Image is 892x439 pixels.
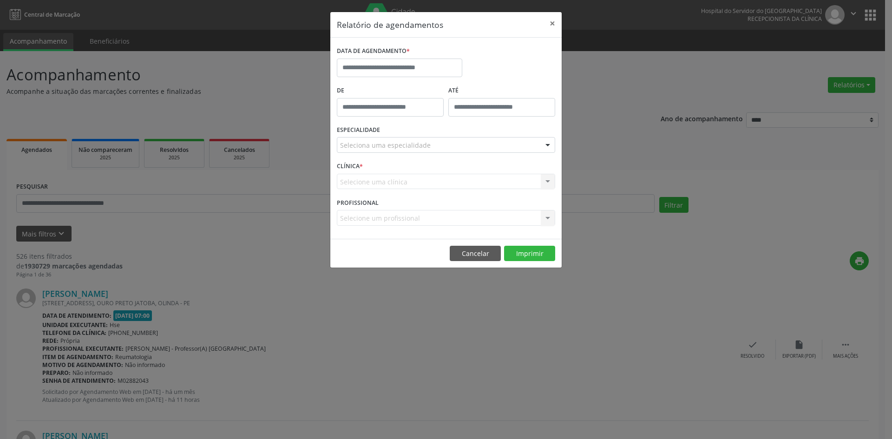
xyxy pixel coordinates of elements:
h5: Relatório de agendamentos [337,19,443,31]
label: CLÍNICA [337,159,363,174]
label: De [337,84,444,98]
button: Close [543,12,562,35]
label: PROFISSIONAL [337,196,379,210]
button: Cancelar [450,246,501,262]
label: ESPECIALIDADE [337,123,380,138]
button: Imprimir [504,246,555,262]
label: DATA DE AGENDAMENTO [337,44,410,59]
span: Seleciona uma especialidade [340,140,431,150]
label: ATÉ [448,84,555,98]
